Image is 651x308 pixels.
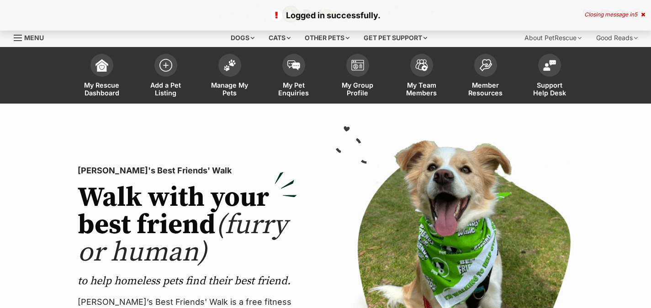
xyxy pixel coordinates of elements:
img: help-desk-icon-fdf02630f3aa405de69fd3d07c3f3aa587a6932b1a1747fa1d2bba05be0121f9.svg [543,60,556,71]
span: Member Resources [465,81,506,97]
a: My Team Members [390,49,454,104]
a: Support Help Desk [518,49,582,104]
img: manage-my-pets-icon-02211641906a0b7f246fdf0571729dbe1e7629f14944591b6c1af311fb30b64b.svg [223,59,236,71]
p: to help homeless pets find their best friend. [78,274,297,288]
span: My Group Profile [337,81,378,97]
span: My Pet Enquiries [273,81,314,97]
h2: Walk with your best friend [78,184,297,266]
img: dashboard-icon-eb2f2d2d3e046f16d808141f083e7271f6b2e854fb5c12c21221c1fb7104beca.svg [95,59,108,72]
span: My Team Members [401,81,442,97]
img: team-members-icon-5396bd8760b3fe7c0b43da4ab00e1e3bb1a5d9ba89233759b79545d2d3fc5d0d.svg [415,59,428,71]
div: About PetRescue [518,29,588,47]
span: Add a Pet Listing [145,81,186,97]
a: Add a Pet Listing [134,49,198,104]
div: Cats [262,29,297,47]
span: Menu [24,34,44,42]
img: group-profile-icon-3fa3cf56718a62981997c0bc7e787c4b2cf8bcc04b72c1350f741eb67cf2f40e.svg [351,60,364,71]
a: My Rescue Dashboard [70,49,134,104]
a: My Pet Enquiries [262,49,326,104]
span: (furry or human) [78,208,287,270]
a: Manage My Pets [198,49,262,104]
span: Support Help Desk [529,81,570,97]
p: [PERSON_NAME]'s Best Friends' Walk [78,164,297,177]
img: pet-enquiries-icon-7e3ad2cf08bfb03b45e93fb7055b45f3efa6380592205ae92323e6603595dc1f.svg [287,60,300,70]
div: Get pet support [357,29,434,47]
span: My Rescue Dashboard [81,81,122,97]
a: My Group Profile [326,49,390,104]
img: add-pet-listing-icon-0afa8454b4691262ce3f59096e99ab1cd57d4a30225e0717b998d2c9b9846f56.svg [159,59,172,72]
a: Menu [14,29,50,45]
div: Dogs [224,29,261,47]
div: Good Reads [590,29,644,47]
span: Manage My Pets [209,81,250,97]
div: Other pets [298,29,356,47]
img: member-resources-icon-8e73f808a243e03378d46382f2149f9095a855e16c252ad45f914b54edf8863c.svg [479,59,492,71]
a: Member Resources [454,49,518,104]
